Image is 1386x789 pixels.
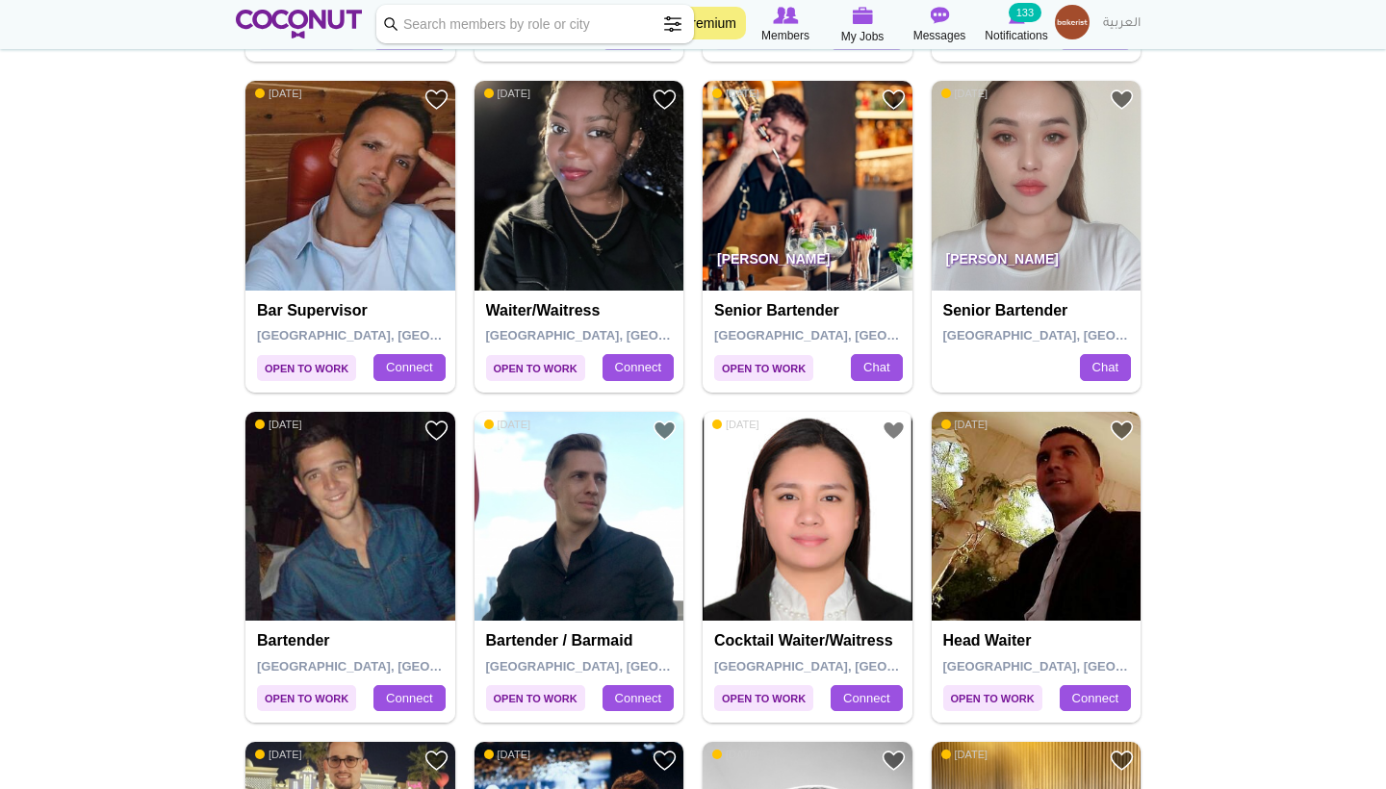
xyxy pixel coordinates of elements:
[376,5,694,43] input: Search members by role or city
[1080,354,1131,381] a: Chat
[257,355,356,381] span: Open to Work
[712,748,759,761] span: [DATE]
[486,355,585,381] span: Open to Work
[913,26,966,45] span: Messages
[714,632,906,649] h4: Cocktail Waiter/Waitress
[257,328,531,343] span: [GEOGRAPHIC_DATA], [GEOGRAPHIC_DATA]
[714,685,813,711] span: Open to Work
[255,87,302,100] span: [DATE]
[373,685,445,712] a: Connect
[773,7,798,24] img: Browse Members
[486,659,760,674] span: [GEOGRAPHIC_DATA], [GEOGRAPHIC_DATA]
[941,87,988,100] span: [DATE]
[255,418,302,431] span: [DATE]
[985,26,1047,45] span: Notifications
[841,27,885,46] span: My Jobs
[484,748,531,761] span: [DATE]
[930,7,949,24] img: Messages
[714,659,988,674] span: [GEOGRAPHIC_DATA], [GEOGRAPHIC_DATA]
[653,419,677,443] a: Add to Favourites
[1009,7,1025,24] img: Notifications
[941,748,988,761] span: [DATE]
[932,237,1142,291] p: [PERSON_NAME]
[424,749,449,773] a: Add to Favourites
[653,749,677,773] a: Add to Favourites
[901,5,978,45] a: Messages Messages
[257,302,449,319] h4: Bar Supervisor
[257,659,531,674] span: [GEOGRAPHIC_DATA], [GEOGRAPHIC_DATA]
[484,87,531,100] span: [DATE]
[851,354,902,381] a: Chat
[486,632,678,649] h4: Bartender / Barmaid
[257,632,449,649] h4: Bartender
[943,659,1218,674] span: [GEOGRAPHIC_DATA], [GEOGRAPHIC_DATA]
[486,302,678,319] h4: Waiter/Waitress
[882,749,906,773] a: Add to Favourites
[714,302,906,319] h4: Senior Bartender
[484,418,531,431] span: [DATE]
[236,10,362,38] img: Home
[257,685,356,711] span: Open to Work
[1110,88,1134,112] a: Add to Favourites
[1060,685,1131,712] a: Connect
[1009,3,1041,22] small: 133
[943,685,1042,711] span: Open to Work
[373,354,445,381] a: Connect
[486,685,585,711] span: Open to Work
[603,354,674,381] a: Connect
[824,5,901,46] a: My Jobs My Jobs
[882,88,906,112] a: Add to Favourites
[1110,749,1134,773] a: Add to Favourites
[943,302,1135,319] h4: Senior Bartender
[712,87,759,100] span: [DATE]
[703,237,912,291] p: [PERSON_NAME]
[714,355,813,381] span: Open to Work
[882,419,906,443] a: Add to Favourites
[747,5,824,45] a: Browse Members Members
[712,418,759,431] span: [DATE]
[1110,419,1134,443] a: Add to Favourites
[831,685,902,712] a: Connect
[486,328,760,343] span: [GEOGRAPHIC_DATA], [GEOGRAPHIC_DATA]
[978,5,1055,45] a: Notifications Notifications 133
[1093,5,1150,43] a: العربية
[943,632,1135,649] h4: Head Waiter
[714,328,988,343] span: [GEOGRAPHIC_DATA], [GEOGRAPHIC_DATA]
[761,26,809,45] span: Members
[603,685,674,712] a: Connect
[424,88,449,112] a: Add to Favourites
[424,419,449,443] a: Add to Favourites
[852,7,873,24] img: My Jobs
[651,7,746,39] a: Go Premium
[255,748,302,761] span: [DATE]
[653,88,677,112] a: Add to Favourites
[943,328,1218,343] span: [GEOGRAPHIC_DATA], [GEOGRAPHIC_DATA]
[941,418,988,431] span: [DATE]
